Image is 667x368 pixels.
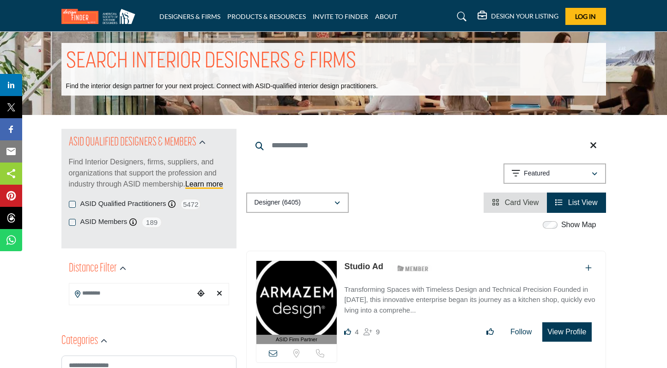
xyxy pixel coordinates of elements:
[69,219,76,226] input: ASID Members checkbox
[585,264,592,272] a: Add To List
[491,12,558,20] h5: DESIGN YOUR LISTING
[492,199,539,206] a: View Card
[69,284,194,302] input: Search Location
[69,134,196,151] h2: ASID QUALIFIED DESIGNERS & MEMBERS
[504,323,538,341] button: Follow
[364,326,380,338] div: Followers
[355,328,358,336] span: 4
[80,199,166,209] label: ASID Qualified Practitioners
[66,82,378,91] p: Find the interior design partner for your next project. Connect with ASID-qualified interior desi...
[227,12,306,20] a: PRODUCTS & RESOURCES
[344,260,383,273] p: Studio Ad
[480,323,500,341] button: Like listing
[246,193,349,213] button: Designer (6405)
[276,336,317,344] span: ASID Firm Partner
[561,219,596,230] label: Show Map
[185,180,223,188] a: Learn more
[69,157,229,190] p: Find Interior Designers, firms, suppliers, and organizations that support the profession and indu...
[344,262,383,271] a: Studio Ad
[375,12,397,20] a: ABOUT
[376,328,380,336] span: 9
[505,199,539,206] span: Card View
[565,8,606,25] button: Log In
[256,261,337,344] a: ASID Firm Partner
[313,12,368,20] a: INVITE TO FINDER
[141,217,162,228] span: 189
[344,284,596,316] p: Transforming Spaces with Timeless Design and Technical Precision Founded in [DATE], this innovati...
[344,279,596,316] a: Transforming Spaces with Timeless Design and Technical Precision Founded in [DATE], this innovati...
[61,9,140,24] img: Site Logo
[568,199,598,206] span: List View
[212,284,226,304] div: Clear search location
[555,199,597,206] a: View List
[478,11,558,22] div: DESIGN YOUR LISTING
[503,163,606,184] button: Featured
[256,261,337,335] img: Studio Ad
[255,198,301,207] p: Designer (6405)
[66,48,356,76] h1: SEARCH INTERIOR DESIGNERS & FIRMS
[194,284,208,304] div: Choose your current location
[69,201,76,208] input: ASID Qualified Practitioners checkbox
[448,9,473,24] a: Search
[344,328,351,335] i: Likes
[180,199,201,210] span: 5472
[547,193,606,213] li: List View
[575,12,596,20] span: Log In
[524,169,550,178] p: Featured
[392,263,434,274] img: ASID Members Badge Icon
[159,12,220,20] a: DESIGNERS & FIRMS
[80,217,127,227] label: ASID Members
[69,260,117,277] h2: Distance Filter
[61,333,98,350] h2: Categories
[246,134,606,157] input: Search Keyword
[484,193,547,213] li: Card View
[542,322,591,342] button: View Profile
